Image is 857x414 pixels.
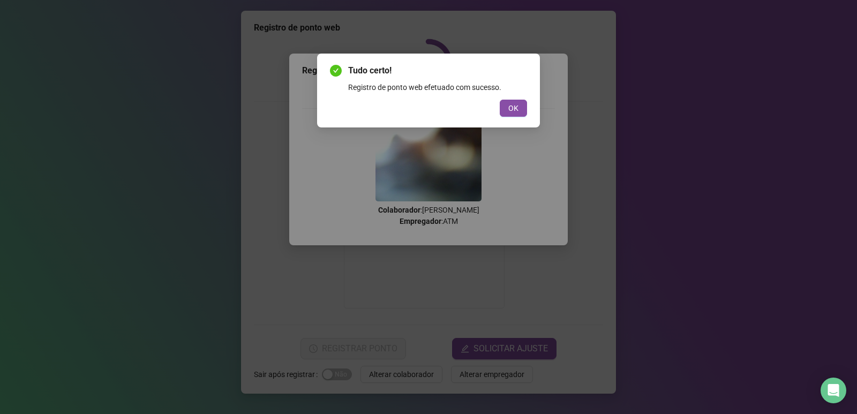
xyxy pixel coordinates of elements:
button: OK [500,100,527,117]
div: Open Intercom Messenger [821,378,846,403]
div: Registro de ponto web efetuado com sucesso. [348,81,527,93]
span: OK [508,102,518,114]
span: check-circle [330,65,342,77]
span: Tudo certo! [348,64,527,77]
